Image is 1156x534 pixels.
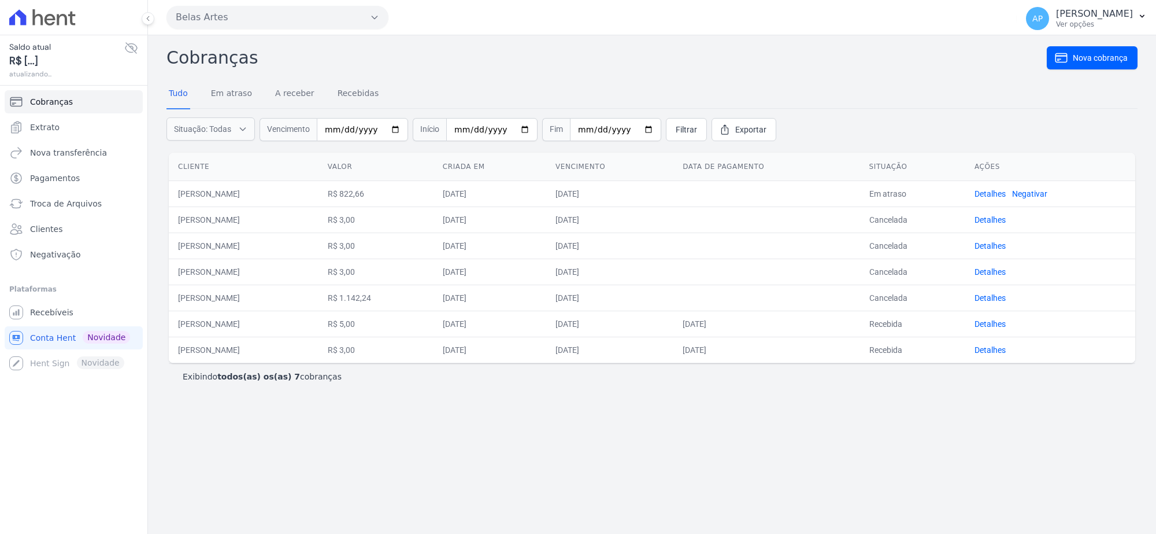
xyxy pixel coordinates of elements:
[1047,46,1138,69] a: Nova cobrança
[433,181,546,207] td: [DATE]
[5,218,143,241] a: Clientes
[1073,52,1128,64] span: Nova cobrança
[860,311,965,337] td: Recebida
[9,90,138,375] nav: Sidebar
[546,181,673,207] td: [DATE]
[1032,14,1043,23] span: AP
[30,121,60,133] span: Extrato
[542,118,570,141] span: Fim
[712,118,776,141] a: Exportar
[975,293,1006,303] a: Detalhes
[260,118,317,141] span: Vencimento
[166,117,255,141] button: Situação: Todas
[318,153,433,181] th: Valor
[30,332,76,344] span: Conta Hent
[9,282,138,296] div: Plataformas
[169,153,318,181] th: Cliente
[5,243,143,266] a: Negativação
[676,124,697,135] span: Filtrar
[169,259,318,285] td: [PERSON_NAME]
[546,285,673,311] td: [DATE]
[30,223,62,235] span: Clientes
[5,301,143,324] a: Recebíveis
[433,233,546,259] td: [DATE]
[318,311,433,337] td: R$ 5,00
[546,259,673,285] td: [DATE]
[9,53,124,69] span: R$ [...]
[209,79,254,109] a: Em atraso
[673,153,859,181] th: Data de pagamento
[9,41,124,53] span: Saldo atual
[30,198,102,209] span: Troca de Arquivos
[433,153,546,181] th: Criada em
[975,189,1006,198] a: Detalhes
[318,233,433,259] td: R$ 3,00
[166,6,388,29] button: Belas Artes
[30,147,107,159] span: Nova transferência
[318,337,433,363] td: R$ 3,00
[5,141,143,164] a: Nova transferência
[433,207,546,233] td: [DATE]
[30,307,73,318] span: Recebíveis
[975,267,1006,277] a: Detalhes
[30,249,81,260] span: Negativação
[169,337,318,363] td: [PERSON_NAME]
[735,124,766,135] span: Exportar
[975,319,1006,329] a: Detalhes
[169,285,318,311] td: [PERSON_NAME]
[860,259,965,285] td: Cancelada
[169,311,318,337] td: [PERSON_NAME]
[975,345,1006,355] a: Detalhes
[169,233,318,259] td: [PERSON_NAME]
[183,371,342,382] p: Exibindo cobranças
[1017,2,1156,35] button: AP [PERSON_NAME] Ver opções
[1056,20,1133,29] p: Ver opções
[273,79,317,109] a: A receber
[1012,189,1047,198] a: Negativar
[860,233,965,259] td: Cancelada
[1056,8,1133,20] p: [PERSON_NAME]
[30,96,73,108] span: Cobranças
[433,311,546,337] td: [DATE]
[318,285,433,311] td: R$ 1.142,24
[5,167,143,190] a: Pagamentos
[860,285,965,311] td: Cancelada
[5,90,143,113] a: Cobranças
[83,331,130,344] span: Novidade
[5,192,143,215] a: Troca de Arquivos
[666,118,707,141] a: Filtrar
[166,45,1047,71] h2: Cobranças
[673,337,859,363] td: [DATE]
[174,123,231,135] span: Situação: Todas
[546,337,673,363] td: [DATE]
[546,153,673,181] th: Vencimento
[860,153,965,181] th: Situação
[433,259,546,285] td: [DATE]
[975,215,1006,224] a: Detalhes
[217,372,300,381] b: todos(as) os(as) 7
[860,181,965,207] td: Em atraso
[673,311,859,337] td: [DATE]
[318,207,433,233] td: R$ 3,00
[546,207,673,233] td: [DATE]
[5,326,143,349] a: Conta Hent Novidade
[546,233,673,259] td: [DATE]
[169,207,318,233] td: [PERSON_NAME]
[30,172,80,184] span: Pagamentos
[9,69,124,79] span: atualizando...
[860,207,965,233] td: Cancelada
[169,181,318,207] td: [PERSON_NAME]
[975,241,1006,251] a: Detalhes
[860,337,965,363] td: Recebida
[433,337,546,363] td: [DATE]
[965,153,1135,181] th: Ações
[166,79,190,109] a: Tudo
[413,118,446,141] span: Início
[5,116,143,139] a: Extrato
[433,285,546,311] td: [DATE]
[318,181,433,207] td: R$ 822,66
[335,79,381,109] a: Recebidas
[546,311,673,337] td: [DATE]
[318,259,433,285] td: R$ 3,00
